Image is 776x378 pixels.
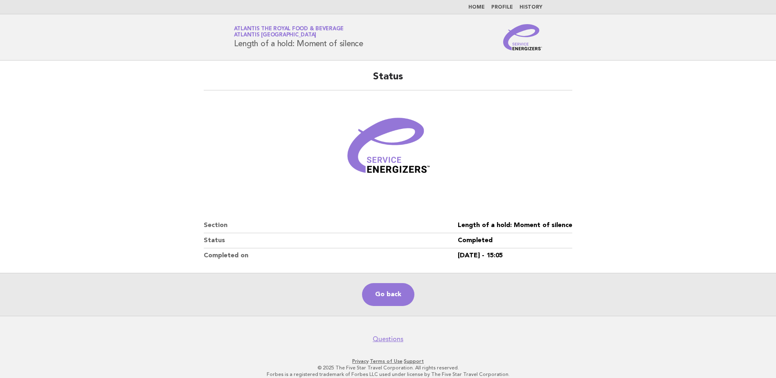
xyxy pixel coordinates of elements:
[138,364,639,371] p: © 2025 The Five Star Travel Corporation. All rights reserved.
[404,358,424,364] a: Support
[138,371,639,378] p: Forbes is a registered trademark of Forbes LLC used under license by The Five Star Travel Corpora...
[373,335,403,343] a: Questions
[234,33,317,38] span: Atlantis [GEOGRAPHIC_DATA]
[458,233,572,248] dd: Completed
[362,283,414,306] a: Go back
[204,218,458,233] dt: Section
[352,358,369,364] a: Privacy
[520,5,542,10] a: History
[138,358,639,364] p: · ·
[458,248,572,263] dd: [DATE] - 15:05
[234,27,363,48] h1: Length of a hold: Moment of silence
[468,5,485,10] a: Home
[234,26,344,38] a: Atlantis the Royal Food & BeverageAtlantis [GEOGRAPHIC_DATA]
[503,24,542,50] img: Service Energizers
[204,248,458,263] dt: Completed on
[491,5,513,10] a: Profile
[339,100,437,198] img: Verified
[370,358,403,364] a: Terms of Use
[204,233,458,248] dt: Status
[458,218,572,233] dd: Length of a hold: Moment of silence
[204,70,572,90] h2: Status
